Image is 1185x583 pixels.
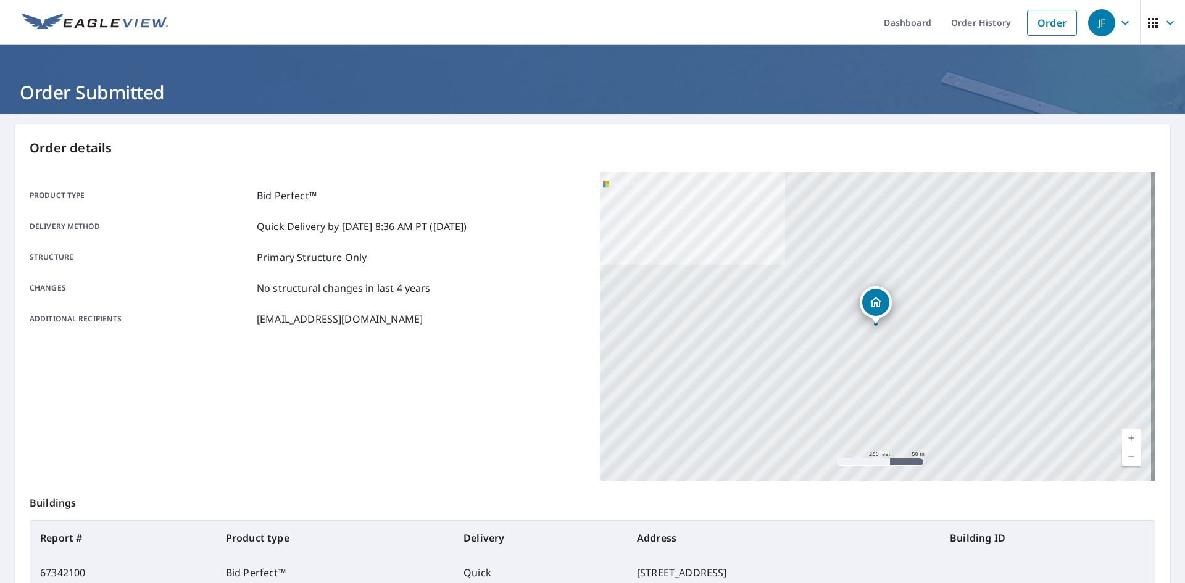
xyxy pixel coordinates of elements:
p: Additional recipients [30,312,252,326]
a: Order [1027,10,1077,36]
p: Order details [30,139,1155,157]
p: Primary Structure Only [257,250,367,265]
th: Building ID [940,521,1155,555]
p: Changes [30,281,252,296]
p: Delivery method [30,219,252,234]
p: Bid Perfect™ [257,188,317,203]
p: [EMAIL_ADDRESS][DOMAIN_NAME] [257,312,423,326]
h1: Order Submitted [15,80,1170,105]
div: Dropped pin, building 1, Residential property, 53 Neshaminy Falls Cir North Wales, PA 19454 [860,286,892,325]
p: No structural changes in last 4 years [257,281,431,296]
th: Product type [216,521,454,555]
th: Delivery [454,521,627,555]
a: Current Level 17, Zoom Out [1122,447,1141,466]
div: JF [1088,9,1115,36]
p: Structure [30,250,252,265]
a: Current Level 17, Zoom In [1122,429,1141,447]
p: Product type [30,188,252,203]
img: EV Logo [22,14,168,32]
th: Report # [30,521,216,555]
p: Quick Delivery by [DATE] 8:36 AM PT ([DATE]) [257,219,467,234]
p: Buildings [30,481,1155,520]
th: Address [627,521,940,555]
